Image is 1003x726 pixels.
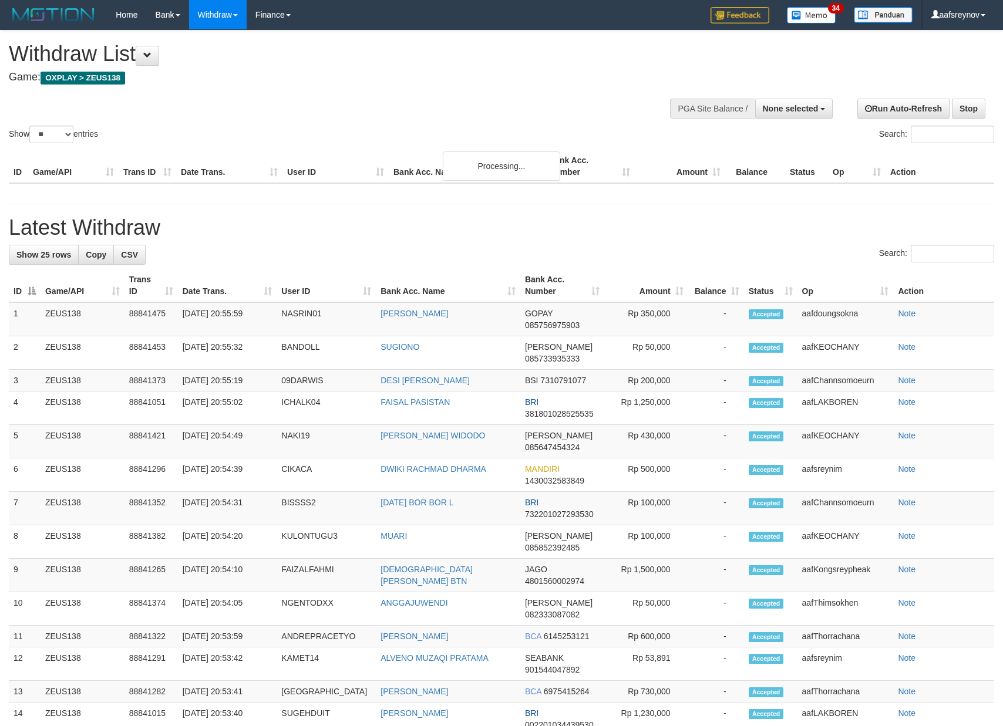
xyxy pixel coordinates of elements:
[176,150,282,183] th: Date Trans.
[124,592,178,626] td: 88841374
[898,309,916,318] a: Note
[277,626,376,647] td: ANDREPRACETYO
[525,509,594,519] span: Copy 732201027293530 to clipboard
[277,681,376,703] td: [GEOGRAPHIC_DATA]
[381,397,450,407] a: FAISAL PASISTAN
[9,458,41,492] td: 6
[604,269,688,302] th: Amount: activate to sort column ascending
[124,425,178,458] td: 88841421
[688,391,744,425] td: -
[525,376,538,385] span: BSI
[635,150,725,183] th: Amount
[604,302,688,336] td: Rp 350,000
[178,681,277,703] td: [DATE] 20:53:41
[525,342,593,352] span: [PERSON_NAME]
[381,708,448,718] a: [PERSON_NAME]
[121,250,138,259] span: CSV
[898,565,916,574] a: Note
[828,3,844,13] span: 34
[744,269,797,302] th: Status: activate to sort column ascending
[544,632,590,641] span: Copy 6145253121 to clipboard
[525,632,541,641] span: BCA
[525,409,594,418] span: Copy 381801028525535 to clipboard
[879,245,994,262] label: Search:
[749,565,784,575] span: Accepted
[749,343,784,353] span: Accepted
[277,525,376,559] td: KULONTUGU3
[688,647,744,681] td: -
[78,245,114,265] a: Copy
[544,150,635,183] th: Bank Acc. Number
[443,151,560,181] div: Processing...
[797,525,894,559] td: aafKEOCHANY
[749,632,784,642] span: Accepted
[604,425,688,458] td: Rp 430,000
[9,647,41,681] td: 12
[41,492,124,525] td: ZEUS138
[124,525,178,559] td: 88841382
[797,681,894,703] td: aafThorrachana
[749,709,784,719] span: Accepted
[688,492,744,525] td: -
[9,302,41,336] td: 1
[277,647,376,681] td: KAMET14
[124,681,178,703] td: 88841282
[41,592,124,626] td: ZEUS138
[41,391,124,425] td: ZEUS138
[41,559,124,592] td: ZEUS138
[124,302,178,336] td: 88841475
[9,626,41,647] td: 11
[178,269,277,302] th: Date Trans.: activate to sort column ascending
[41,269,124,302] th: Game/API: activate to sort column ascending
[381,687,448,696] a: [PERSON_NAME]
[9,245,79,265] a: Show 25 rows
[525,476,584,485] span: Copy 1430032583849 to clipboard
[178,647,277,681] td: [DATE] 20:53:42
[282,150,389,183] th: User ID
[9,492,41,525] td: 7
[749,654,784,664] span: Accepted
[124,269,178,302] th: Trans ID: activate to sort column ascending
[178,458,277,492] td: [DATE] 20:54:39
[277,458,376,492] td: CIKACA
[381,531,407,541] a: MUARI
[749,532,784,542] span: Accepted
[898,397,916,407] a: Note
[381,376,470,385] a: DESI [PERSON_NAME]
[41,647,124,681] td: ZEUS138
[797,559,894,592] td: aafKongsreypheak
[525,565,547,574] span: JAGO
[898,598,916,607] a: Note
[9,336,41,370] td: 2
[520,269,604,302] th: Bank Acc. Number: activate to sort column ascending
[9,425,41,458] td: 5
[797,592,894,626] td: aafThimsokhen
[898,498,916,507] a: Note
[604,681,688,703] td: Rp 730,000
[898,376,916,385] a: Note
[898,632,916,641] a: Note
[525,576,584,586] span: Copy 4801560002974 to clipboard
[749,398,784,408] span: Accepted
[178,370,277,391] td: [DATE] 20:55:19
[688,370,744,391] td: -
[381,653,489,663] a: ALVENO MUZAQI PRATAMA
[525,610,580,619] span: Copy 082333087082 to clipboard
[525,531,593,541] span: [PERSON_NAME]
[525,443,580,452] span: Copy 085647454324 to clipboard
[797,425,894,458] td: aafKEOCHANY
[797,336,894,370] td: aafKEOCHANY
[604,391,688,425] td: Rp 1,250,000
[525,397,538,407] span: BRI
[277,559,376,592] td: FAIZALFAHMI
[525,543,580,552] span: Copy 085852392485 to clipboard
[688,458,744,492] td: -
[525,708,538,718] span: BRI
[749,687,784,697] span: Accepted
[797,647,894,681] td: aafsreynim
[178,425,277,458] td: [DATE] 20:54:49
[749,431,784,441] span: Accepted
[376,269,520,302] th: Bank Acc. Name: activate to sort column ascending
[857,99,950,119] a: Run Auto-Refresh
[9,269,41,302] th: ID: activate to sort column descending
